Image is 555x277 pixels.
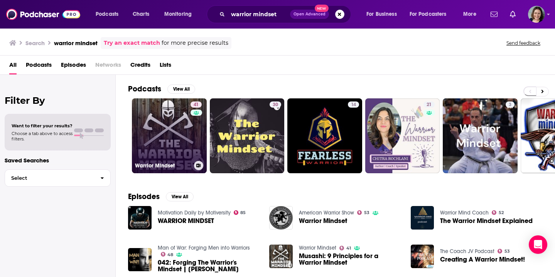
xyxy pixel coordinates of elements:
input: Search podcasts, credits, & more... [228,8,290,20]
a: 41 [339,246,351,250]
a: 41Warrior Mindset [132,98,207,173]
a: 41 [191,101,202,108]
span: Charts [133,9,149,20]
span: 21 [427,101,432,109]
a: 14 [348,101,359,108]
img: User Profile [528,6,545,23]
button: open menu [159,8,202,20]
a: 30 [210,98,285,173]
a: Motivation Daily by Motiversity [158,209,231,216]
a: Lists [160,59,171,74]
span: for more precise results [162,39,228,47]
button: View All [166,192,194,201]
a: Warrior Mindset [299,218,347,224]
a: Show notifications dropdown [507,8,519,21]
button: Open AdvancedNew [290,10,329,19]
span: 53 [364,211,369,215]
a: 3 [443,98,518,173]
a: Show notifications dropdown [488,8,501,21]
a: The Warrior Mindset Explained [440,218,533,224]
a: 85 [234,210,246,215]
a: The Coach JV Podcast [440,248,494,255]
button: open menu [405,8,458,20]
img: WARRIOR MINDSET [128,206,152,230]
button: Send feedback [504,40,543,46]
span: Want to filter your results? [12,123,73,128]
span: Choose a tab above to access filters. [12,131,73,142]
span: 85 [240,211,246,215]
button: Select [5,169,111,187]
button: open menu [90,8,128,20]
span: Open Advanced [294,12,326,16]
span: More [463,9,476,20]
a: Podcasts [26,59,52,74]
h2: Podcasts [128,84,161,94]
a: WARRIOR MINDSET [158,218,214,224]
a: American Warrior Show [299,209,354,216]
img: Creating A Warrior Mindset! [411,245,434,268]
img: Warrior Mindset [269,206,293,230]
img: The Warrior Mindset Explained [411,206,434,230]
button: open menu [458,8,486,20]
h3: warrior mindset [54,39,98,47]
span: Logged in as micglogovac [528,6,545,23]
a: Musashi: 9 Principles for a Warrior Mindset [299,253,401,266]
a: 52 [492,210,504,215]
span: For Podcasters [410,9,447,20]
button: open menu [361,8,407,20]
a: Creating A Warrior Mindset! [440,256,525,263]
img: Podchaser - Follow, Share and Rate Podcasts [6,7,80,22]
span: 53 [504,250,510,253]
a: 53 [498,249,510,253]
a: 21 [365,98,440,173]
a: Man of War: Forging Men into Warriors [158,245,250,251]
h3: Warrior Mindset [135,162,191,169]
a: 3 [506,101,515,108]
a: All [9,59,17,74]
span: For Business [366,9,397,20]
a: 48 [161,252,174,257]
span: 41 [346,247,351,250]
div: Open Intercom Messenger [529,235,547,254]
span: 042: Forging The Warrior's Mindset | [PERSON_NAME] [158,259,260,272]
a: 042: Forging The Warrior's Mindset | Mike Moore [158,259,260,272]
span: 52 [499,211,504,215]
h2: Filter By [5,95,111,106]
span: 14 [351,101,356,109]
a: Warrior Mind Coach [440,209,489,216]
a: 30 [270,101,281,108]
span: 48 [167,253,173,257]
h3: Search [25,39,45,47]
img: 042: Forging The Warrior's Mindset | Mike Moore [128,248,152,272]
span: Select [5,176,94,181]
div: Search podcasts, credits, & more... [214,5,358,23]
a: EpisodesView All [128,192,194,201]
button: View All [167,84,195,94]
span: Networks [95,59,121,74]
a: Episodes [61,59,86,74]
a: Credits [130,59,150,74]
a: PodcastsView All [128,84,195,94]
a: Try an exact match [104,39,160,47]
a: Warrior Mindset [299,245,336,251]
span: Monitoring [164,9,192,20]
p: Saved Searches [5,157,111,164]
button: Show profile menu [528,6,545,23]
span: 30 [273,101,278,109]
img: Musashi: 9 Principles for a Warrior Mindset [269,245,293,268]
span: 3 [509,101,511,109]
